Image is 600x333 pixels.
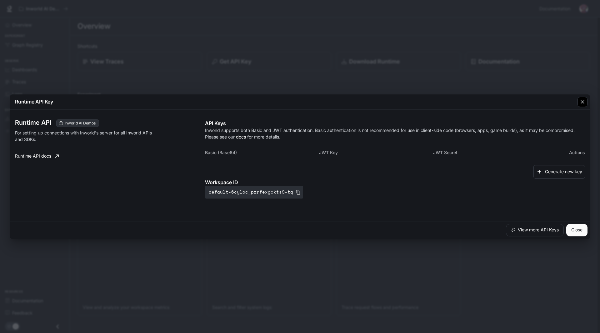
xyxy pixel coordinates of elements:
p: For setting up connections with Inworld's server for all Inworld APIs and SDKs. [15,129,154,143]
span: Inworld AI Demos [62,120,98,126]
a: Runtime API docs [12,150,61,163]
h3: Runtime API [15,119,51,126]
div: These keys will apply to your current workspace only [56,119,99,127]
button: View more API Keys [506,224,564,236]
th: JWT Secret [433,145,547,160]
th: Actions [547,145,585,160]
p: Inworld supports both Basic and JWT authentication. Basic authentication is not recommended for u... [205,127,585,140]
p: Runtime API Key [15,98,53,105]
th: JWT Key [319,145,433,160]
th: Basic (Base64) [205,145,319,160]
a: docs [236,134,246,139]
button: Generate new key [533,165,585,179]
p: Workspace ID [205,179,585,186]
button: Close [566,224,587,236]
p: API Keys [205,119,585,127]
button: default-6cyloc_pzrfexgckts9-tq [205,186,303,199]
